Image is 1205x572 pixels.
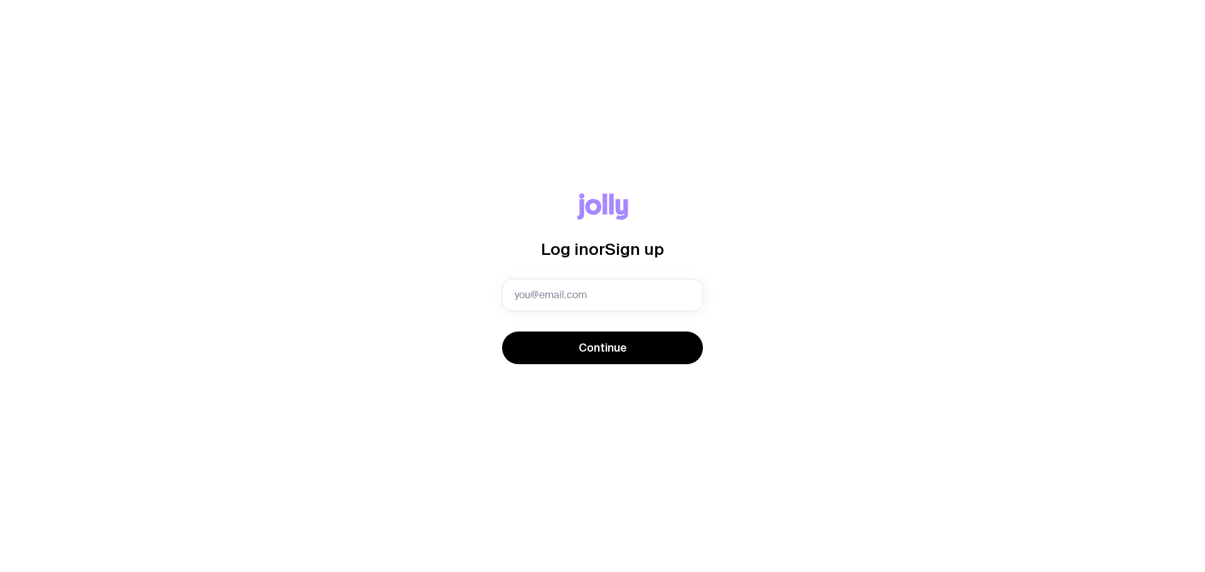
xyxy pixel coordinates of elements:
[502,279,703,311] input: you@email.com
[579,340,627,355] span: Continue
[605,240,664,258] span: Sign up
[541,240,589,258] span: Log in
[589,240,605,258] span: or
[502,332,703,364] button: Continue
